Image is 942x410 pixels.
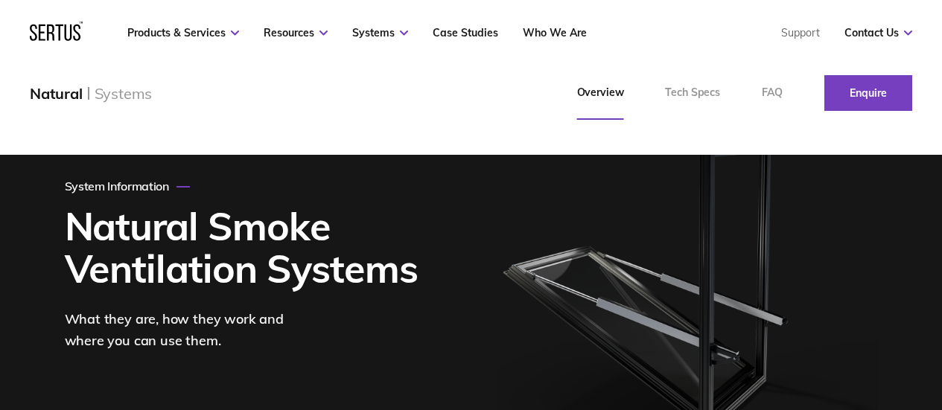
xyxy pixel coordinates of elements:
[65,309,311,352] div: What they are, how they work and where you can use them.
[264,26,328,39] a: Resources
[523,26,587,39] a: Who We Are
[65,179,190,193] div: System Information
[844,26,912,39] a: Contact Us
[433,26,498,39] a: Case Studies
[352,26,408,39] a: Systems
[127,26,239,39] a: Products & Services
[781,26,820,39] a: Support
[65,205,431,289] h1: Natural Smoke Ventilation Systems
